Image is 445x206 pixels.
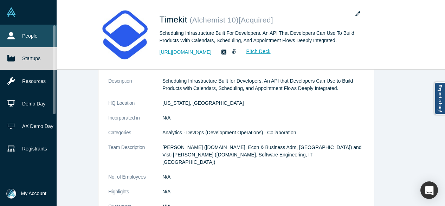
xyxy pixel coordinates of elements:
[101,10,150,59] img: Timekit's Logo
[239,47,271,56] a: Pitch Deck
[162,173,364,181] dd: N/A
[108,188,162,203] dt: Highlights
[6,7,16,17] img: Alchemist Vault Logo
[6,189,46,199] button: My Account
[108,114,162,129] dt: Incorporated in
[108,77,162,99] dt: Description
[162,144,364,166] p: [PERSON_NAME] ([DOMAIN_NAME]. Econ & Business Adm, [GEOGRAPHIC_DATA]) and Visti [PERSON_NAME] ([D...
[108,99,162,114] dt: HQ Location
[162,188,364,195] dd: N/A
[160,49,212,56] a: [URL][DOMAIN_NAME]
[108,144,162,173] dt: Team Description
[162,130,296,135] span: Analytics · DevOps (Development Operations) · Collaboration
[162,99,364,107] dd: [US_STATE], [GEOGRAPHIC_DATA]
[190,16,273,24] small: ( Alchemist 10 ) [Acquired]
[162,114,364,122] dd: N/A
[434,82,445,115] a: Report a bug!
[162,77,364,92] p: Scheduling Infrastructure Built for Developers. An API that Developers Can Use to Build Products ...
[21,190,46,197] span: My Account
[108,129,162,144] dt: Categories
[160,15,190,24] span: Timekit
[108,173,162,188] dt: No. of Employees
[160,30,356,44] div: Scheduling Infrastructure Built For Developers. An API That Developers Can Use To Build Products ...
[6,189,16,199] img: Mia Scott's Account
